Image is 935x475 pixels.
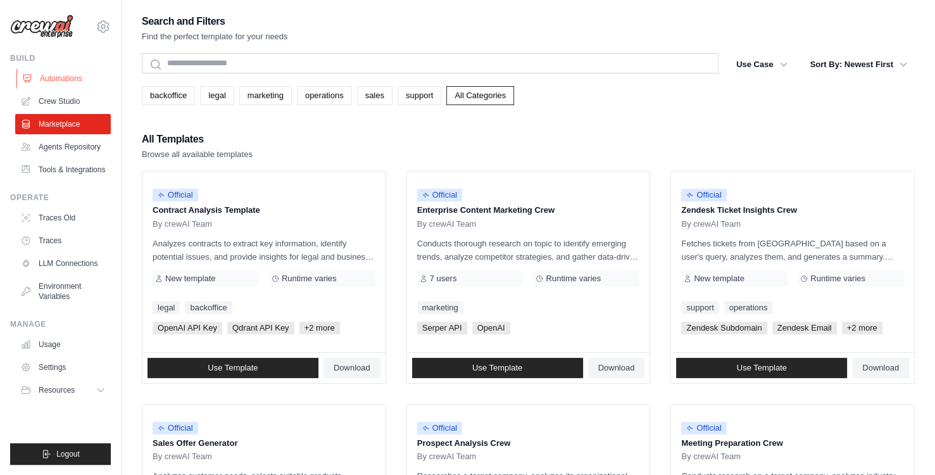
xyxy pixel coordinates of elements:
[147,358,318,378] a: Use Template
[810,274,865,284] span: Runtime varies
[297,86,352,105] a: operations
[153,204,375,217] p: Contract Analysis Template
[142,130,253,148] h2: All Templates
[200,86,234,105] a: legal
[803,53,915,76] button: Sort By: Newest First
[852,358,909,378] a: Download
[15,231,111,251] a: Traces
[153,452,212,462] span: By crewAI Team
[239,86,292,105] a: marketing
[15,160,111,180] a: Tools & Integrations
[417,452,477,462] span: By crewAI Team
[724,301,773,314] a: operations
[15,114,111,134] a: Marketplace
[681,189,727,201] span: Official
[153,301,180,314] a: legal
[737,363,787,373] span: Use Template
[681,301,719,314] a: support
[153,322,222,334] span: OpenAI API Key
[282,274,337,284] span: Runtime varies
[681,322,767,334] span: Zendesk Subdomain
[142,148,253,161] p: Browse all available templates
[472,322,510,334] span: OpenAI
[299,322,340,334] span: +2 more
[153,437,375,450] p: Sales Offer Generator
[15,276,111,307] a: Environment Variables
[15,380,111,400] button: Resources
[412,358,583,378] a: Use Template
[153,219,212,229] span: By crewAI Team
[56,449,80,459] span: Logout
[417,237,640,263] p: Conducts thorough research on topic to identify emerging trends, analyze competitor strategies, a...
[165,274,215,284] span: New template
[10,443,111,465] button: Logout
[862,363,899,373] span: Download
[10,319,111,329] div: Manage
[729,53,795,76] button: Use Case
[417,204,640,217] p: Enterprise Content Marketing Crew
[417,322,467,334] span: Serper API
[15,253,111,274] a: LLM Connections
[842,322,882,334] span: +2 more
[472,363,522,373] span: Use Template
[142,86,195,105] a: backoffice
[15,357,111,377] a: Settings
[357,86,392,105] a: sales
[417,422,463,434] span: Official
[694,274,744,284] span: New template
[417,301,463,314] a: marketing
[417,189,463,201] span: Official
[588,358,645,378] a: Download
[15,137,111,157] a: Agents Repository
[16,68,112,89] a: Automations
[598,363,635,373] span: Download
[676,358,847,378] a: Use Template
[681,422,727,434] span: Official
[323,358,380,378] a: Download
[15,334,111,355] a: Usage
[227,322,294,334] span: Qdrant API Key
[681,204,904,217] p: Zendesk Ticket Insights Crew
[446,86,514,105] a: All Categories
[153,189,198,201] span: Official
[417,437,640,450] p: Prospect Analysis Crew
[334,363,370,373] span: Download
[430,274,457,284] span: 7 users
[772,322,837,334] span: Zendesk Email
[142,13,288,30] h2: Search and Filters
[15,91,111,111] a: Crew Studio
[185,301,232,314] a: backoffice
[546,274,601,284] span: Runtime varies
[153,237,375,263] p: Analyzes contracts to extract key information, identify potential issues, and provide insights fo...
[39,385,75,395] span: Resources
[15,208,111,228] a: Traces Old
[10,15,73,39] img: Logo
[681,219,741,229] span: By crewAI Team
[10,53,111,63] div: Build
[10,193,111,203] div: Operate
[398,86,441,105] a: support
[417,219,477,229] span: By crewAI Team
[153,422,198,434] span: Official
[208,363,258,373] span: Use Template
[681,237,904,263] p: Fetches tickets from [GEOGRAPHIC_DATA] based on a user's query, analyzes them, and generates a su...
[142,30,288,43] p: Find the perfect template for your needs
[681,452,741,462] span: By crewAI Team
[681,437,904,450] p: Meeting Preparation Crew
